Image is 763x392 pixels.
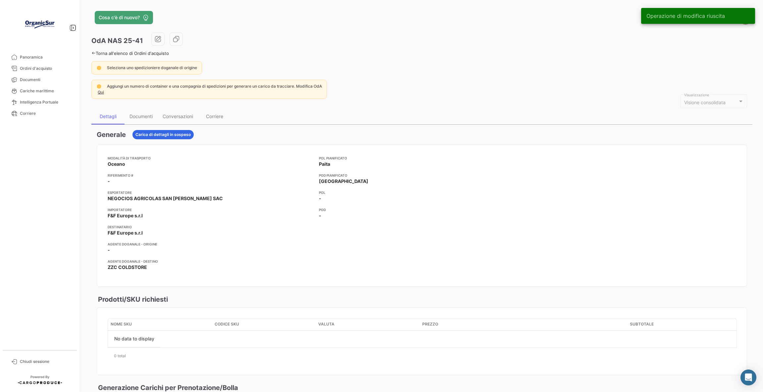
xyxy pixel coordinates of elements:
app-card-info-title: Destinatario [108,224,314,230]
button: Cosa c'è di nuovo? [95,11,153,24]
a: Panoramica [5,52,74,63]
a: Ordini d'acquisto [5,63,74,74]
h3: Prodotti/SKU richiesti [97,295,168,304]
app-card-info-title: Riferimento # [108,173,314,178]
div: 0 total [108,348,736,364]
span: Subtotale [630,321,654,327]
span: - [108,178,110,185]
span: ZZC COLDSTORE [108,264,147,271]
span: F&F Europe s.r.l [108,230,143,236]
span: Ordini d'acquisto [20,65,72,71]
span: Carica di dettagli in sospeso [135,132,191,138]
span: F&F Europe s.r.l [108,212,143,219]
span: Seleziona uno spedizioniere doganale di origine [107,65,197,70]
span: Operazione di modifica riuscita [646,13,725,19]
span: NEGOCIOS AGRICOLAS SAN [PERSON_NAME] SAC [108,195,223,202]
app-card-info-title: POD [319,207,525,212]
datatable-header-cell: Valuta [316,319,420,330]
img: Logo+OrganicSur.png [23,8,56,41]
h3: Generale [97,130,126,139]
span: - [319,212,321,219]
div: Dettagli [100,113,117,119]
div: Conversazioni [163,113,193,119]
span: Documenti [20,77,72,83]
app-card-info-title: Modalità di trasporto [108,155,314,161]
span: Oceano [108,161,125,167]
app-card-info-title: Agente doganale - Destino [108,259,314,264]
span: Cariche marittime [20,88,72,94]
div: Abrir Intercom Messenger [740,370,756,385]
div: No data to display [108,331,161,347]
span: Corriere [20,110,72,116]
span: Paita [319,161,330,167]
span: Intelligenza Portuale [20,99,72,105]
app-card-info-title: POL pianificato [319,155,525,161]
a: Qui [96,90,105,95]
datatable-header-cell: Nome SKU [108,319,212,330]
a: Corriere [5,108,74,119]
span: Nome SKU [111,321,132,327]
app-card-info-title: Esportatore [108,190,314,195]
app-card-info-title: POL [319,190,525,195]
div: Documenti [129,113,153,119]
div: Corriere [206,113,223,119]
span: [GEOGRAPHIC_DATA] [319,178,368,185]
span: Cosa c'è di nuovo? [99,14,140,21]
app-card-info-title: Agente doganale - Origine [108,241,314,247]
span: Visione consolidata [684,100,726,105]
a: Torna all'elenco di Ordini d'acquisto [91,51,169,56]
span: - [319,195,321,202]
span: Valuta [318,321,334,327]
a: Documenti [5,74,74,85]
datatable-header-cell: Codice SKU [212,319,316,330]
app-card-info-title: POD pianificato [319,173,525,178]
a: Intelligenza Portuale [5,97,74,108]
span: Aggiungi un numero di container e una compagnia di spedizioni per generare un carico da tracciare... [107,84,322,89]
span: Chiudi sessione [20,359,72,365]
a: Cariche marittime [5,85,74,97]
app-card-info-title: Importatore [108,207,314,212]
span: Panoramica [20,54,72,60]
span: Prezzo [422,321,438,327]
h3: OdA NAS 25-41 [91,36,143,45]
span: - [108,247,110,253]
span: Codice SKU [215,321,239,327]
